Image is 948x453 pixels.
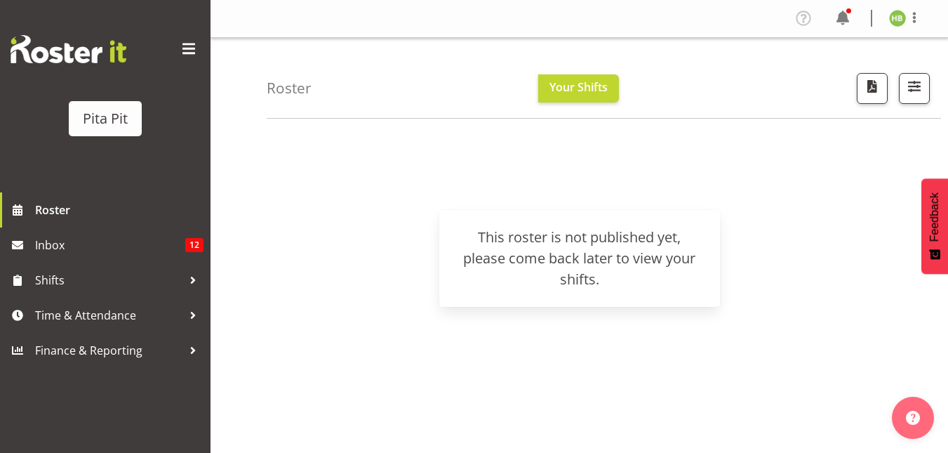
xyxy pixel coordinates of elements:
[549,79,608,95] span: Your Shifts
[889,10,906,27] img: hannah-bayly10255.jpg
[906,411,920,425] img: help-xxl-2.png
[35,270,182,291] span: Shifts
[921,178,948,274] button: Feedback - Show survey
[456,227,703,290] div: This roster is not published yet, please come back later to view your shifts.
[11,35,126,63] img: Rosterit website logo
[35,340,182,361] span: Finance & Reporting
[35,305,182,326] span: Time & Attendance
[185,238,203,252] span: 12
[538,74,619,103] button: Your Shifts
[83,108,128,129] div: Pita Pit
[267,80,312,96] h4: Roster
[35,235,185,256] span: Inbox
[899,73,930,104] button: Filter Shifts
[857,73,888,104] button: Download a PDF of the roster according to the set date range.
[928,192,941,242] span: Feedback
[35,199,203,221] span: Roster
